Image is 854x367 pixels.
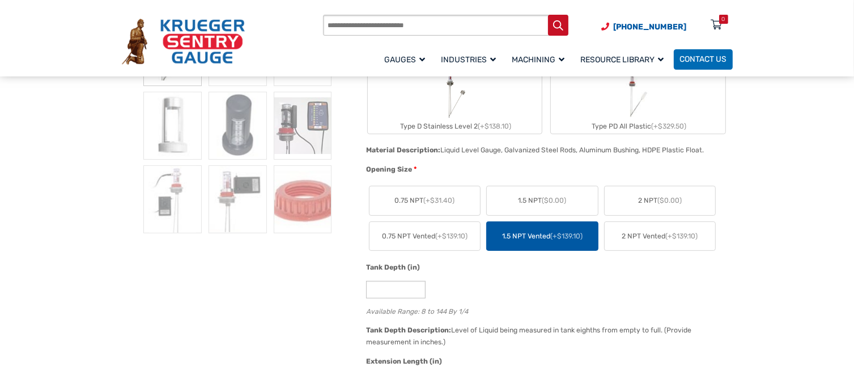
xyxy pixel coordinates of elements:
span: 1.5 NPT Vented [502,231,583,241]
span: Opening Size [366,165,412,173]
span: Machining [512,55,564,65]
span: Tank Depth (in) [366,263,420,271]
div: Level of Liquid being measured in tank eighths from empty to full. (Provide measurement in inches.) [366,326,691,346]
div: Liquid Level Gauge, Galvanized Steel Rods, Aluminum Bushing, HDPE Plastic Float. [440,146,704,154]
span: ($0.00) [542,197,566,204]
img: At A Glance - Image 9 [274,165,332,233]
span: (+$139.10) [435,232,468,240]
span: 2 NPT Vented [622,231,698,241]
span: ($0.00) [657,197,682,204]
label: Type PD All Plastic [551,71,725,134]
span: (+$139.10) [665,232,698,240]
a: Resource Library [575,48,674,71]
span: Extension Length (in) [366,357,442,365]
span: 2 NPT [638,195,682,206]
img: At A Glance - Image 8 [209,165,266,233]
img: Krueger Sentry Gauge [122,19,245,64]
span: Gauges [384,55,425,65]
span: [PHONE_NUMBER] [614,22,687,32]
a: Contact Us [674,49,733,70]
label: Type D Stainless Level 2 [368,71,542,134]
div: Available Range: 8 to 144 By 1/4 [366,305,727,315]
a: Industries [435,48,506,71]
span: (+$31.40) [423,197,454,204]
div: Type PD All Plastic [551,119,725,134]
img: At A Glance - Image 5 [209,92,266,160]
a: Gauges [379,48,435,71]
span: Industries [441,55,496,65]
div: Type D Stainless Level 2 [368,119,542,134]
span: 0.75 NPT Vented [382,231,468,241]
img: At A Glance - Image 6 [274,92,332,160]
span: 1.5 NPT [518,195,566,206]
span: 0.75 NPT [394,195,454,206]
img: At A Glance - Image 7 [143,165,201,233]
div: 0 [722,15,725,24]
img: At A Glance - Image 4 [143,92,201,160]
span: Tank Depth Description: [366,326,451,334]
span: Resource Library [580,55,664,65]
span: (+$138.10) [478,122,511,130]
span: (+$139.10) [550,232,583,240]
span: Contact Us [679,55,726,65]
a: Machining [506,48,575,71]
span: Material Description: [366,146,440,154]
a: Phone Number (920) 434-8860 [602,21,687,33]
abbr: required [414,164,417,174]
span: (+$329.50) [651,122,686,130]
